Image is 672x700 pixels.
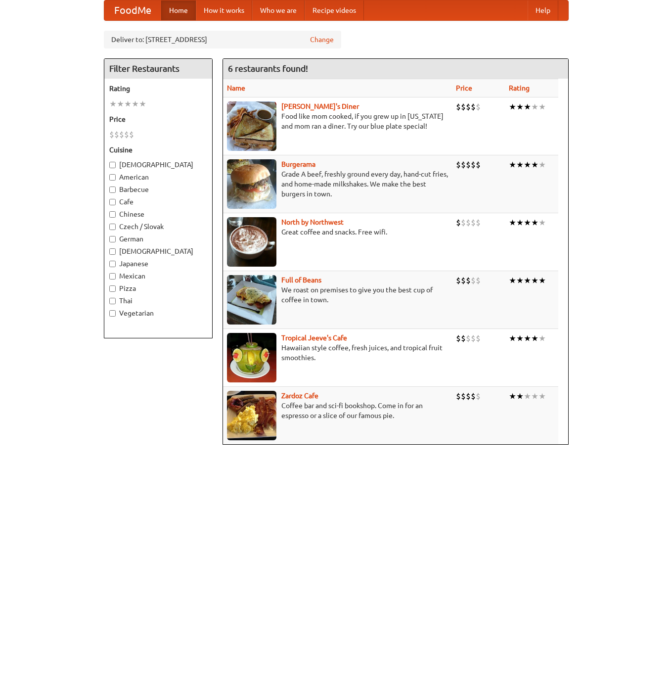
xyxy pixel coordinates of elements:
[516,391,524,402] li: ★
[109,209,207,219] label: Chinese
[109,98,117,109] li: ★
[227,101,276,151] img: sallys.jpg
[109,236,116,242] input: German
[104,0,161,20] a: FoodMe
[281,160,315,168] b: Burgerama
[281,276,321,284] a: Full of Beans
[109,246,207,256] label: [DEMOGRAPHIC_DATA]
[516,159,524,170] li: ★
[109,145,207,155] h5: Cuisine
[476,275,481,286] li: $
[466,217,471,228] li: $
[516,217,524,228] li: ★
[538,333,546,344] li: ★
[531,159,538,170] li: ★
[109,310,116,317] input: Vegetarian
[227,333,276,382] img: jeeves.jpg
[509,333,516,344] li: ★
[509,84,530,92] a: Rating
[471,101,476,112] li: $
[524,333,531,344] li: ★
[227,343,448,363] p: Hawaiian style coffee, fresh juices, and tropical fruit smoothies.
[509,159,516,170] li: ★
[161,0,196,20] a: Home
[531,217,538,228] li: ★
[281,392,318,400] a: Zardoz Cafe
[227,401,448,420] p: Coffee bar and sci-fi bookshop. Come in for an espresso or a slice of our famous pie.
[109,234,207,244] label: German
[466,275,471,286] li: $
[109,248,116,255] input: [DEMOGRAPHIC_DATA]
[109,296,207,306] label: Thai
[109,185,207,194] label: Barbecue
[471,217,476,228] li: $
[109,261,116,267] input: Japanese
[227,391,276,440] img: zardoz.jpg
[227,217,276,267] img: north.jpg
[132,98,139,109] li: ★
[109,273,116,280] input: Mexican
[227,227,448,237] p: Great coffee and snacks. Free wifi.
[227,84,245,92] a: Name
[531,275,538,286] li: ★
[456,217,461,228] li: $
[281,334,347,342] a: Tropical Jeeve's Cafe
[109,222,207,232] label: Czech / Slovak
[196,0,252,20] a: How it works
[524,101,531,112] li: ★
[456,84,472,92] a: Price
[227,169,448,199] p: Grade A beef, freshly ground every day, hand-cut fries, and home-made milkshakes. We make the bes...
[531,101,538,112] li: ★
[109,259,207,269] label: Japanese
[531,391,538,402] li: ★
[524,159,531,170] li: ★
[538,391,546,402] li: ★
[466,391,471,402] li: $
[471,391,476,402] li: $
[456,275,461,286] li: $
[471,275,476,286] li: $
[109,172,207,182] label: American
[119,129,124,140] li: $
[516,101,524,112] li: ★
[227,159,276,209] img: burgerama.jpg
[227,275,276,325] img: beans.jpg
[531,333,538,344] li: ★
[528,0,558,20] a: Help
[466,159,471,170] li: $
[461,333,466,344] li: $
[109,197,207,207] label: Cafe
[109,308,207,318] label: Vegetarian
[538,159,546,170] li: ★
[124,98,132,109] li: ★
[139,98,146,109] li: ★
[227,111,448,131] p: Food like mom cooked, if you grew up in [US_STATE] and mom ran a diner. Try our blue plate special!
[281,102,359,110] a: [PERSON_NAME]'s Diner
[109,271,207,281] label: Mexican
[456,101,461,112] li: $
[129,129,134,140] li: $
[109,187,116,193] input: Barbecue
[509,391,516,402] li: ★
[109,160,207,170] label: [DEMOGRAPHIC_DATA]
[109,285,116,292] input: Pizza
[461,217,466,228] li: $
[476,217,481,228] li: $
[117,98,124,109] li: ★
[466,333,471,344] li: $
[524,275,531,286] li: ★
[281,218,344,226] a: North by Northwest
[109,129,114,140] li: $
[461,159,466,170] li: $
[538,275,546,286] li: ★
[461,391,466,402] li: $
[456,159,461,170] li: $
[538,217,546,228] li: ★
[310,35,334,45] a: Change
[227,285,448,305] p: We roast on premises to give you the best cup of coffee in town.
[228,64,308,73] ng-pluralize: 6 restaurants found!
[516,275,524,286] li: ★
